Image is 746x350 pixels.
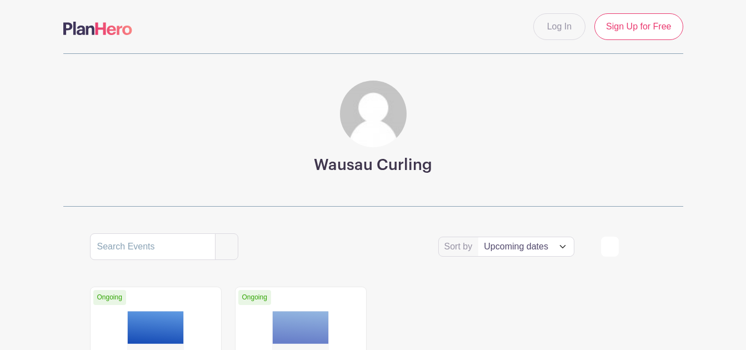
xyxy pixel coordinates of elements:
[340,81,407,147] img: default-ce2991bfa6775e67f084385cd625a349d9dcbb7a52a09fb2fda1e96e2d18dcdb.png
[314,156,432,175] h3: Wausau Curling
[533,13,585,40] a: Log In
[601,237,657,257] div: order and view
[63,22,132,35] img: logo-507f7623f17ff9eddc593b1ce0a138ce2505c220e1c5a4e2b4648c50719b7d32.svg
[444,240,476,253] label: Sort by
[594,13,683,40] a: Sign Up for Free
[90,233,216,260] input: Search Events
